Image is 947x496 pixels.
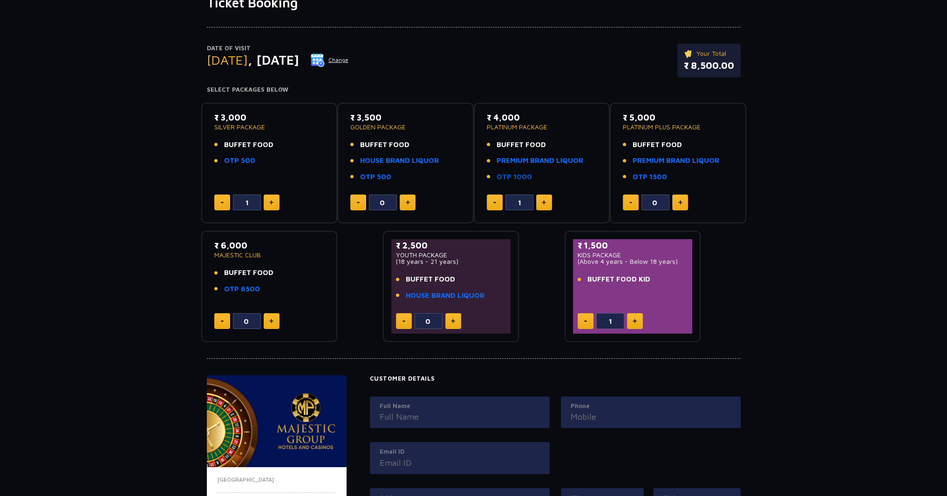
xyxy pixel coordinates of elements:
p: YOUTH PACKAGE [396,252,506,258]
h4: Customer Details [370,375,741,382]
img: minus [584,321,587,322]
img: plus [406,200,410,205]
p: ₹ 8,500.00 [684,59,734,73]
a: PREMIUM BRAND LIQUOR [633,155,719,166]
a: HOUSE BRAND LIQUOR [406,290,484,301]
p: Date of Visit [207,44,349,53]
img: plus [633,319,637,323]
p: (Above 4 years - Below 18 years) [578,258,688,265]
span: BUFFET FOOD [406,274,455,285]
img: plus [451,319,455,323]
span: , [DATE] [248,52,299,67]
p: SILVER PACKAGE [214,124,325,130]
input: Full Name [380,410,540,423]
p: ₹ 1,500 [578,239,688,252]
p: Your Total [684,48,734,59]
p: (18 years - 21 years) [396,258,506,265]
a: HOUSE BRAND LIQUOR [360,155,439,166]
p: ₹ 3,500 [350,111,461,124]
a: OTP 500 [360,172,391,182]
span: BUFFET FOOD KID [587,274,650,285]
img: minus [221,321,224,322]
label: Full Name [380,402,540,411]
img: majesticPride-banner [207,375,347,467]
img: minus [493,202,496,203]
p: MAJESTIC CLUB [214,252,325,258]
p: PLATINUM PLUS PACKAGE [623,124,733,130]
a: OTP 1000 [497,172,532,182]
input: Email ID [380,456,540,469]
span: BUFFET FOOD [633,140,682,150]
label: Phone [571,402,731,411]
span: BUFFET FOOD [224,268,273,278]
p: ₹ 6,000 [214,239,325,252]
img: plus [542,200,546,205]
p: ₹ 4,000 [487,111,597,124]
span: BUFFET FOOD [360,140,409,150]
a: OTP 1500 [633,172,667,182]
p: ₹ 2,500 [396,239,506,252]
img: minus [402,321,405,322]
p: ₹ 5,000 [623,111,733,124]
p: GOLDEN PACKAGE [350,124,461,130]
a: OTP 500 [224,155,255,166]
p: PLATINUM PACKAGE [487,124,597,130]
button: Change [310,53,349,67]
label: Email ID [380,447,540,456]
p: KIDS PACKAGE [578,252,688,258]
span: BUFFET FOOD [497,140,546,150]
span: [DATE] [207,52,248,67]
h4: Select Packages Below [207,86,741,94]
img: minus [221,202,224,203]
a: PREMIUM BRAND LIQUOR [497,155,583,166]
a: OTP 6500 [224,284,260,295]
span: BUFFET FOOD [224,140,273,150]
p: ₹ 3,000 [214,111,325,124]
input: Mobile [571,410,731,423]
img: plus [678,200,682,205]
img: plus [269,200,273,205]
img: minus [357,202,360,203]
img: ticket [684,48,694,59]
img: plus [269,319,273,323]
img: minus [629,202,632,203]
p: [GEOGRAPHIC_DATA] [218,476,336,484]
